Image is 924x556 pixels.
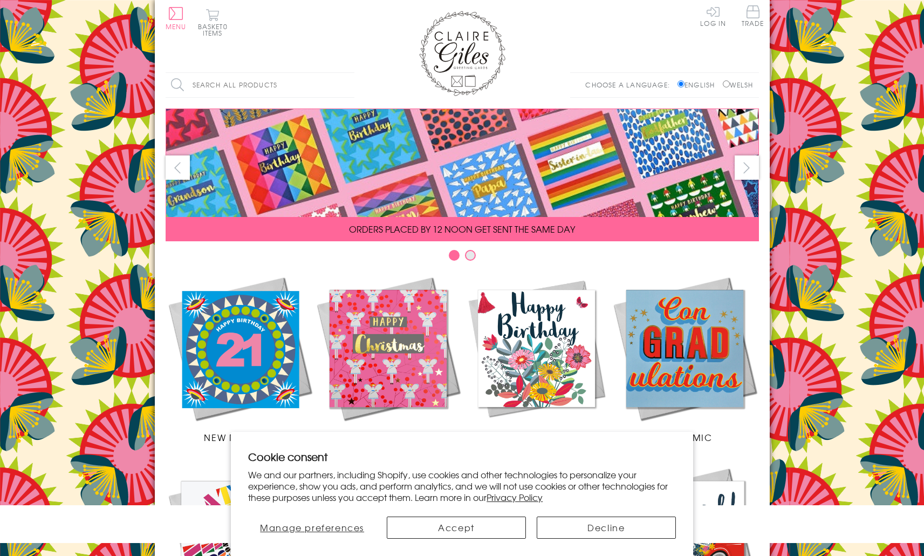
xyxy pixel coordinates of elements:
span: Menu [166,22,187,31]
a: Trade [742,5,764,29]
p: We and our partners, including Shopify, use cookies and other technologies to personalize your ex... [248,469,676,503]
button: next [735,155,759,180]
span: Academic [657,431,713,444]
button: Manage preferences [248,517,376,539]
a: Christmas [314,274,462,444]
span: Birthdays [510,431,562,444]
span: New Releases [204,431,275,444]
a: New Releases [166,274,314,444]
input: Welsh [723,80,730,87]
button: Menu [166,7,187,30]
a: Academic [611,274,759,444]
input: English [677,80,685,87]
div: Carousel Pagination [166,249,759,266]
span: Manage preferences [260,521,364,534]
label: Welsh [723,80,754,90]
span: ORDERS PLACED BY 12 NOON GET SENT THE SAME DAY [349,222,575,235]
a: Log In [700,5,726,26]
a: Privacy Policy [487,491,543,504]
span: Trade [742,5,764,26]
span: Christmas [360,431,415,444]
button: Accept [387,517,526,539]
button: prev [166,155,190,180]
span: 0 items [203,22,228,38]
img: Claire Giles Greetings Cards [419,11,505,96]
h2: Cookie consent [248,449,676,464]
p: Choose a language: [585,80,675,90]
a: Birthdays [462,274,611,444]
button: Carousel Page 1 (Current Slide) [449,250,460,261]
button: Carousel Page 2 [465,250,476,261]
button: Basket0 items [198,9,228,36]
label: English [677,80,720,90]
button: Decline [537,517,676,539]
input: Search [344,73,354,97]
input: Search all products [166,73,354,97]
